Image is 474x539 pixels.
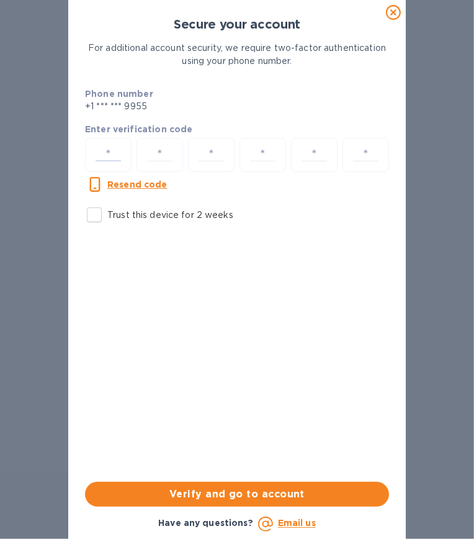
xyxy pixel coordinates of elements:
[85,17,389,32] h1: Secure your account
[85,42,389,68] p: For additional account security, we require two-factor authentication using your phone number.
[85,482,389,507] button: Verify and go to account
[278,519,316,528] a: Email us
[158,518,253,528] b: Have any questions?
[107,179,168,189] u: Resend code
[85,89,153,99] b: Phone number
[85,123,389,135] p: Enter verification code
[95,487,379,502] span: Verify and go to account
[107,209,233,222] p: Trust this device for 2 weeks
